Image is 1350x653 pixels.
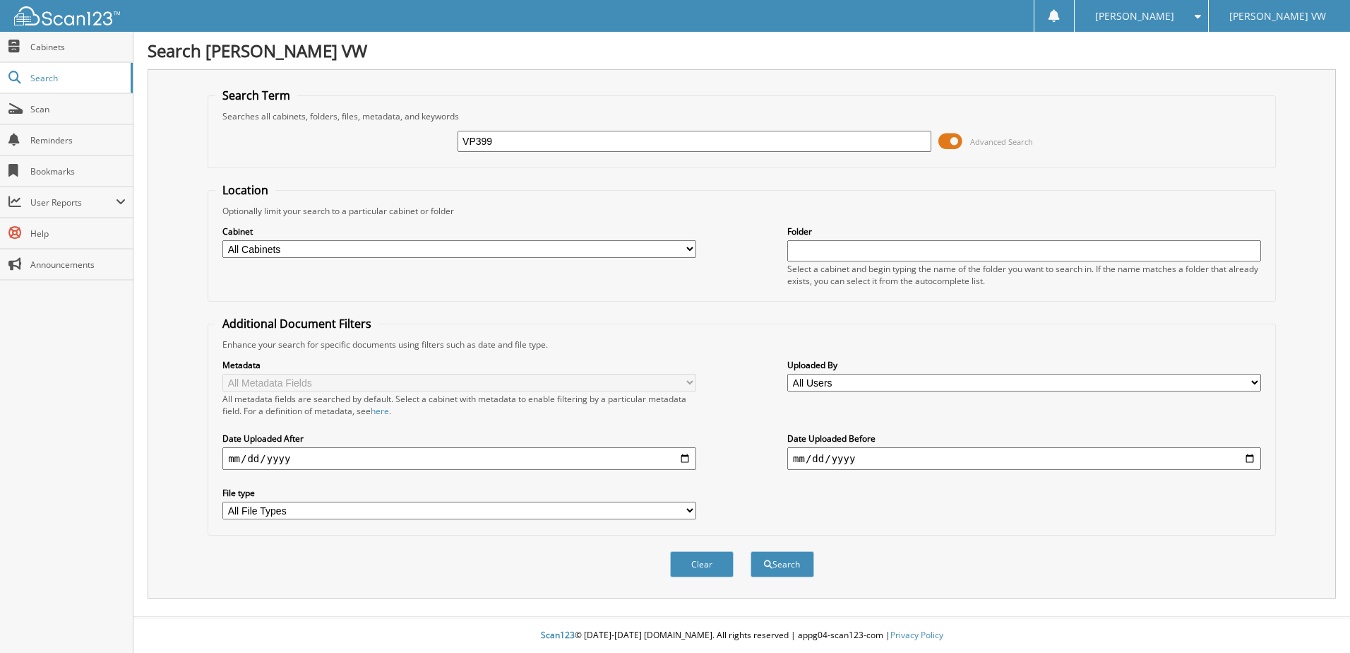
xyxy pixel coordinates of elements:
span: Announcements [30,259,126,271]
label: Uploaded By [787,359,1261,371]
div: All metadata fields are searched by default. Select a cabinet with metadata to enable filtering b... [222,393,696,417]
button: Clear [670,551,734,577]
h1: Search [PERSON_NAME] VW [148,39,1336,62]
label: Date Uploaded Before [787,433,1261,445]
div: Optionally limit your search to a particular cabinet or folder [215,205,1268,217]
input: end [787,447,1261,470]
legend: Search Term [215,88,297,103]
span: [PERSON_NAME] [1095,12,1174,20]
button: Search [751,551,814,577]
label: Folder [787,225,1261,237]
span: [PERSON_NAME] VW [1229,12,1326,20]
label: File type [222,487,696,499]
div: Select a cabinet and begin typing the name of the folder you want to search in. If the name match... [787,263,1261,287]
a: Privacy Policy [890,629,943,641]
span: Scan123 [541,629,575,641]
span: Reminders [30,134,126,146]
div: © [DATE]-[DATE] [DOMAIN_NAME]. All rights reserved | appg04-scan123-com | [133,618,1350,653]
legend: Location [215,182,275,198]
div: Enhance your search for specific documents using filters such as date and file type. [215,339,1268,351]
input: start [222,447,696,470]
span: User Reports [30,196,116,208]
label: Metadata [222,359,696,371]
span: Scan [30,103,126,115]
iframe: Chat Widget [1279,585,1350,653]
span: Search [30,72,124,84]
label: Cabinet [222,225,696,237]
span: Cabinets [30,41,126,53]
span: Advanced Search [970,136,1033,147]
img: scan123-logo-white.svg [14,6,120,25]
a: here [371,405,389,417]
div: Searches all cabinets, folders, files, metadata, and keywords [215,110,1268,122]
legend: Additional Document Filters [215,316,378,331]
label: Date Uploaded After [222,433,696,445]
span: Bookmarks [30,165,126,177]
span: Help [30,228,126,240]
